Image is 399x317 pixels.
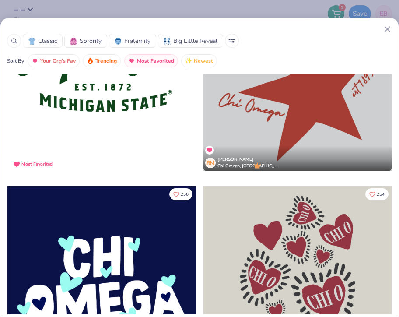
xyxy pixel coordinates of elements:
[64,34,107,48] button: SororitySorority
[377,192,385,196] span: 254
[21,161,52,168] div: Most Favorited
[28,54,80,67] button: Your Org's Fav
[83,54,121,67] button: Trending
[7,57,24,65] div: Sort By
[194,56,213,66] span: Newest
[95,56,117,66] span: Trending
[23,34,63,48] button: ClassicClassic
[28,38,35,45] img: Classic
[31,57,38,64] img: most_fav.gif
[164,38,171,45] img: Big Little Reveal
[80,36,101,46] span: Sorority
[137,56,174,66] span: Most Favorited
[173,36,217,46] span: Big Little Reveal
[158,34,223,48] button: Big Little RevealBig Little Reveal
[70,38,77,45] img: Sorority
[40,56,76,66] span: Your Org's Fav
[38,36,57,46] span: Classic
[205,158,216,168] div: RM
[128,57,135,64] img: most_fav.gif
[217,163,278,169] span: Chi Omega, [GEOGRAPHIC_DATA]
[217,156,254,162] span: [PERSON_NAME]
[124,36,150,46] span: Fraternity
[181,54,217,67] button: Newest
[365,188,388,200] button: Like
[185,57,192,64] img: newest.gif
[181,192,189,196] span: 256
[87,57,94,64] img: trending.gif
[225,34,239,48] button: Sort Popup Button
[115,38,122,45] img: Fraternity
[124,54,178,67] button: Most Favorited
[169,188,192,200] button: Like
[109,34,156,48] button: FraternityFraternity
